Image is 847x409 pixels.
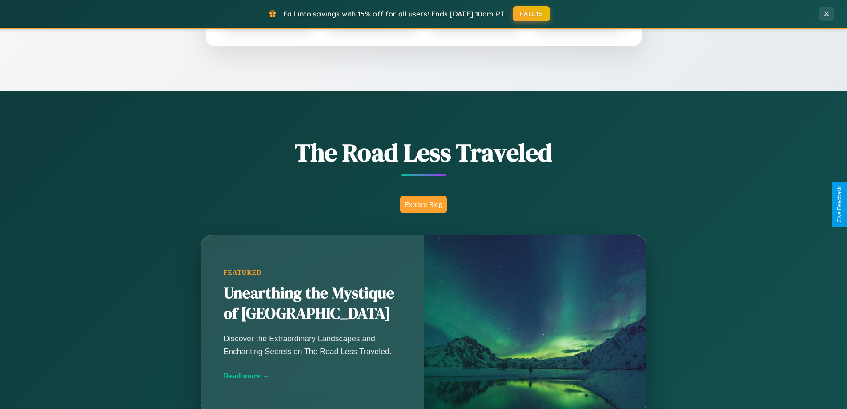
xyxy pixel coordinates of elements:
div: Give Feedback [836,186,843,223]
button: Explore Blog [400,196,447,213]
h2: Unearthing the Mystique of [GEOGRAPHIC_DATA] [224,283,401,324]
span: Fall into savings with 15% off for all users! Ends [DATE] 10am PT. [283,9,506,18]
div: Featured [224,269,401,276]
div: Read more → [224,371,401,381]
p: Discover the Extraordinary Landscapes and Enchanting Secrets on The Road Less Traveled. [224,332,401,357]
button: FALL15 [513,6,550,21]
h1: The Road Less Traveled [157,135,690,170]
